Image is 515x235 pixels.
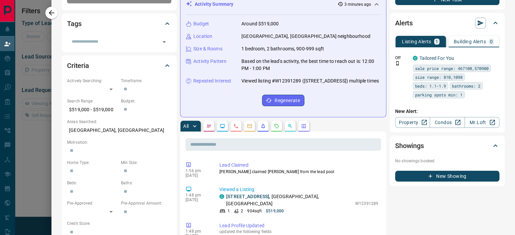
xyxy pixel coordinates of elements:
[241,33,370,40] p: [GEOGRAPHIC_DATA], [GEOGRAPHIC_DATA] neighbourhood
[186,197,209,202] p: [DATE]
[241,58,381,72] p: Based on the lead's activity, the best time to reach out is: 12:00 PM - 1:00 PM
[241,20,279,27] p: Around $519,000
[193,20,209,27] p: Budget
[454,39,486,44] p: Building Alerts
[67,220,171,227] p: Credit Score:
[219,194,224,199] div: condos.ca
[226,193,352,207] p: , [GEOGRAPHIC_DATA], [GEOGRAPHIC_DATA]
[490,39,493,44] p: 0
[193,33,212,40] p: Location
[67,200,117,206] p: Pre-Approved:
[247,208,262,214] p: 904 sqft
[67,60,89,71] h2: Criteria
[186,173,209,178] p: [DATE]
[247,123,252,129] svg: Emails
[219,186,378,193] p: Viewed a Listing
[226,194,269,199] a: [STREET_ADDRESS]
[121,200,171,206] p: Pre-Approval Amount:
[415,74,463,80] span: size range: 810,1098
[395,171,499,182] button: New Showing
[241,77,379,85] p: Viewed listing #W12391289 ([STREET_ADDRESS]) multiple times
[266,208,284,214] p: $519,000
[67,57,171,74] div: Criteria
[344,1,371,7] p: 3 minutes ago
[395,140,424,151] h2: Showings
[430,117,465,128] a: Condos
[193,58,227,65] p: Activity Pattern
[219,229,378,234] p: updated the following fields:
[287,123,293,129] svg: Opportunities
[262,95,304,106] button: Regenerate
[193,77,231,85] p: Repeated Interest
[228,208,230,214] p: 1
[219,162,378,169] p: Lead Claimed
[206,123,212,129] svg: Notes
[186,229,209,234] p: 1:48 pm
[415,91,463,98] span: parking spots min: 1
[355,201,378,207] p: W12391289
[241,45,324,52] p: 1 bedroom, 2 bathrooms, 900-999 sqft
[67,18,81,29] h2: Tags
[193,45,222,52] p: Size & Rooms
[219,222,378,229] p: Lead Profile Updated
[395,55,409,61] p: Off
[67,16,171,32] div: Tags
[395,18,413,28] h2: Alerts
[121,160,171,166] p: Min Size:
[402,39,431,44] p: Listing Alerts
[415,65,489,72] span: sale price range: 467100,570900
[220,123,225,129] svg: Lead Browsing Activity
[233,123,239,129] svg: Calls
[67,160,117,166] p: Home Type:
[195,1,233,8] p: Activity Summary
[274,123,279,129] svg: Requests
[121,180,171,186] p: Baths:
[67,180,117,186] p: Beds:
[452,83,480,89] span: bathrooms: 2
[395,61,400,66] svg: Push Notification Only
[159,37,169,47] button: Open
[67,104,117,115] p: $519,000 - $519,000
[395,158,499,164] p: No showings booked
[260,123,266,129] svg: Listing Alerts
[241,208,243,214] p: 2
[121,78,171,84] p: Timeframe:
[183,124,189,128] p: All
[413,56,417,61] div: condos.ca
[67,139,171,145] p: Motivation:
[67,98,117,104] p: Search Range:
[395,138,499,154] div: Showings
[395,117,430,128] a: Property
[67,119,171,125] p: Areas Searched:
[301,123,306,129] svg: Agent Actions
[420,55,454,61] a: Tailored For You
[67,125,171,136] p: [GEOGRAPHIC_DATA], [GEOGRAPHIC_DATA]
[395,15,499,31] div: Alerts
[67,78,117,84] p: Actively Searching:
[395,108,499,115] p: New Alert:
[219,169,378,175] p: [PERSON_NAME] claimed [PERSON_NAME] from the lead pool
[415,83,446,89] span: beds: 1.1-1.9
[121,98,171,104] p: Budget:
[465,117,499,128] a: Mr.Loft
[186,193,209,197] p: 1:48 pm
[435,39,438,44] p: 1
[186,168,209,173] p: 1:56 pm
